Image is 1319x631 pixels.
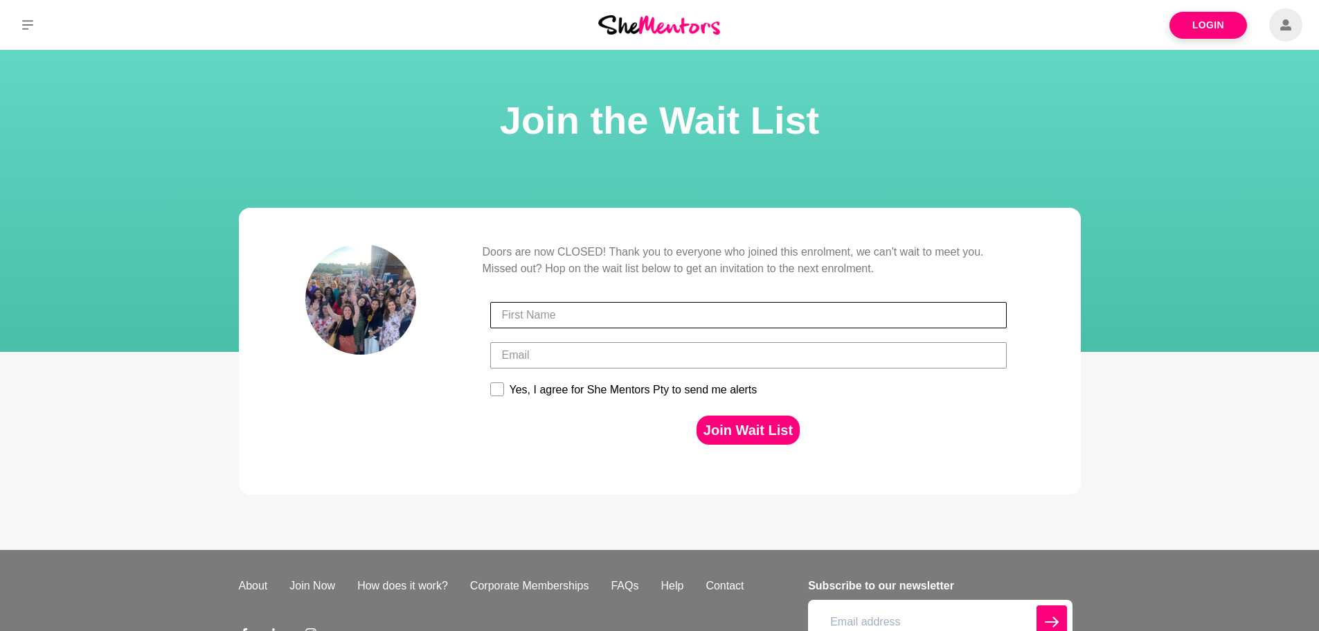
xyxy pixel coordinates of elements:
[598,15,720,34] img: She Mentors Logo
[483,244,1014,277] p: Doors are now CLOSED! Thank you to everyone who joined this enrolment, we can't wait to meet you....
[808,578,1072,594] h4: Subscribe to our newsletter
[228,578,279,594] a: About
[694,578,755,594] a: Contact
[346,578,459,594] a: How does it work?
[490,302,1007,328] input: First Name
[459,578,600,594] a: Corporate Memberships
[649,578,694,594] a: Help
[490,342,1007,368] input: Email
[510,384,757,396] div: Yes, I agree for She Mentors Pty to send me alerts
[600,578,649,594] a: FAQs
[697,416,800,445] button: Join Wait List
[17,94,1302,147] h1: Join the Wait List
[1169,12,1247,39] a: Login
[278,578,346,594] a: Join Now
